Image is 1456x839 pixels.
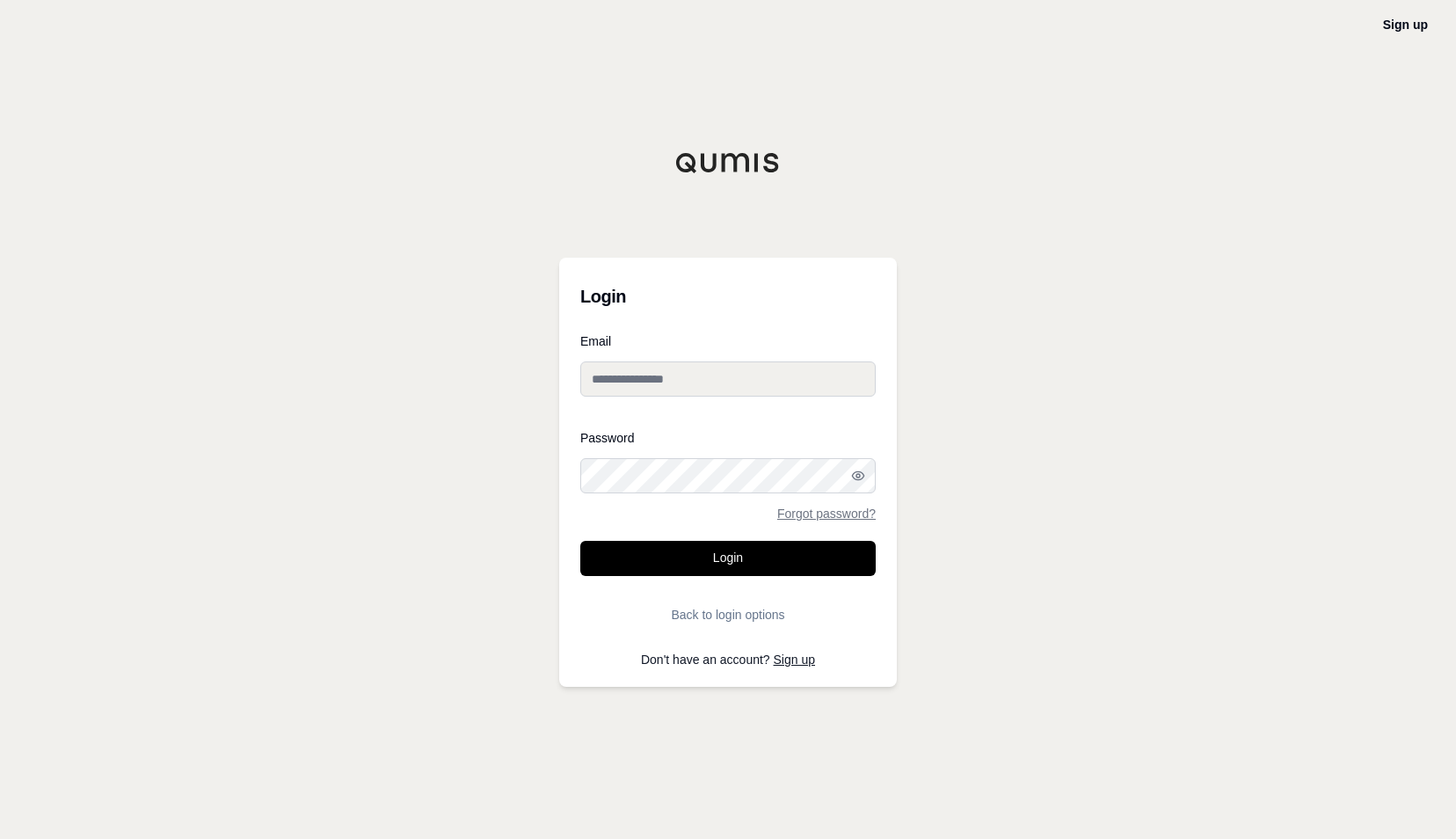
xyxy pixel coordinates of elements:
[774,653,815,667] a: Sign up
[580,541,876,576] button: Login
[580,597,876,632] button: Back to login options
[580,335,876,347] label: Email
[580,653,876,666] p: Don't have an account?
[580,279,876,314] h3: Login
[777,507,876,520] a: Forgot password?
[1383,18,1428,32] a: Sign up
[675,152,781,173] img: Qumis
[580,432,876,444] label: Password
